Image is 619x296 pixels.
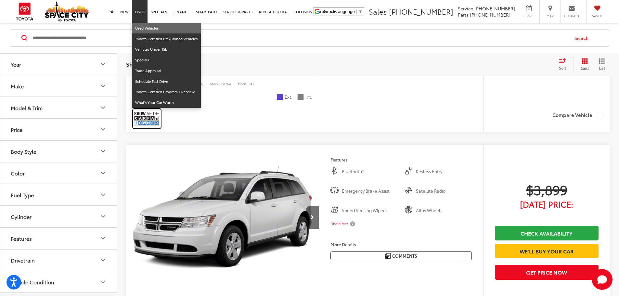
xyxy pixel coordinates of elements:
[0,250,117,271] button: DrivetrainDrivetrain
[392,253,417,259] span: Comments
[126,60,188,68] span: Showing all 30 vehicles
[0,162,117,184] button: ColorColor
[99,213,107,221] div: Cylinder
[0,75,117,97] button: MakeMake
[249,81,254,86] span: P4T
[495,265,599,279] button: Get Price Now
[277,94,283,100] span: Violet Gray
[11,192,34,198] div: Fuel Type
[0,184,117,205] button: Fuel TypeFuel Type
[0,206,117,227] button: CylinderCylinder
[474,5,515,12] span: [PHONE_NUMBER]
[11,148,36,154] div: Body Style
[590,14,604,18] span: Saved
[592,269,613,290] svg: Start Chat
[210,81,219,86] span: Stock:
[389,6,453,17] span: [PHONE_NUMBER]
[11,279,54,285] div: Vehicle Condition
[132,97,201,108] a: What's Your Car Worth
[416,207,472,214] span: Alloy Wheels
[342,207,398,214] span: Speed Sensing Wipers
[322,9,363,14] a: Select Language​
[330,251,472,260] button: Comments
[32,30,568,46] input: Search by Make, Model, or Keyword
[99,104,107,112] div: Model & Trim
[0,97,117,118] button: Model & TrimModel & Trim
[11,170,25,176] div: Color
[330,221,348,226] span: Disclaimer
[11,213,32,220] div: Cylinder
[11,105,43,111] div: Model & Trim
[330,157,472,162] h4: Features
[134,110,160,127] img: View CARFAX report
[495,181,599,198] span: $3,899
[342,168,398,175] span: Bluetooth®
[0,54,117,75] button: YearYear
[522,14,536,18] span: Service
[543,14,557,18] span: Map
[99,191,107,199] div: Fuel Type
[11,83,24,89] div: Make
[99,148,107,155] div: Body Style
[132,55,201,66] a: Specials
[0,119,117,140] button: PricePrice
[132,76,201,87] a: Schedule Test Drive
[458,11,469,18] span: Parts
[11,126,22,133] div: Price
[11,257,35,263] div: Drivetrain
[132,66,201,76] a: Trade Appraisal
[11,235,32,241] div: Features
[132,34,201,45] a: Toyota Certified Pre-Owned Vehicles
[0,271,117,292] button: Vehicle ConditionVehicle Condition
[559,65,566,71] span: Sort
[99,82,107,90] div: Make
[369,6,387,17] span: Sales
[416,168,472,175] span: Keyless Entry
[99,169,107,177] div: Color
[416,188,472,194] span: Satellite Radio
[581,65,589,71] span: Grid
[132,87,201,97] a: Toyota Certified Program Overview
[599,65,605,71] span: List
[564,14,579,18] span: Contact
[592,269,613,290] button: Toggle Chat Window
[470,11,510,18] span: [PHONE_NUMBER]
[556,58,573,71] button: Select sort value
[132,44,201,55] a: Vehicles Under 15k
[132,23,201,34] a: Used Vehicles
[330,217,356,231] button: Disclaimer
[552,112,603,118] label: Compare Vehicle
[126,145,319,290] div: 2012 Dodge Journey SXT 0
[568,30,598,46] button: Search
[385,253,391,259] img: Comments
[45,1,89,21] img: Space City Toyota
[99,126,107,134] div: Price
[99,256,107,264] div: Drivetrain
[219,81,231,86] span: 52826A
[322,9,355,14] span: Select Language
[306,206,319,229] button: Next image
[297,94,304,100] span: Gray
[330,242,472,247] h4: More Details
[458,5,473,12] span: Service
[495,226,599,240] a: Check Availability
[305,94,312,100] span: Int.
[11,61,21,67] div: Year
[99,235,107,242] div: Features
[573,58,594,71] button: Grid View
[126,145,319,290] img: 2012 Dodge Journey SXT
[126,145,319,290] a: 2012 Dodge Journey SXT2012 Dodge Journey SXT2012 Dodge Journey SXT2012 Dodge Journey SXT
[285,94,292,100] span: Ext.
[358,9,363,14] span: ▼
[495,244,599,258] a: We'll Buy Your Car
[0,228,117,249] button: FeaturesFeatures
[0,141,117,162] button: Body StyleBody Style
[495,201,599,207] span: [DATE] Price:
[99,60,107,68] div: Year
[99,278,107,286] div: Vehicle Condition
[594,58,610,71] button: List View
[238,81,249,86] span: Model:
[342,188,398,194] span: Emergency Brake Assist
